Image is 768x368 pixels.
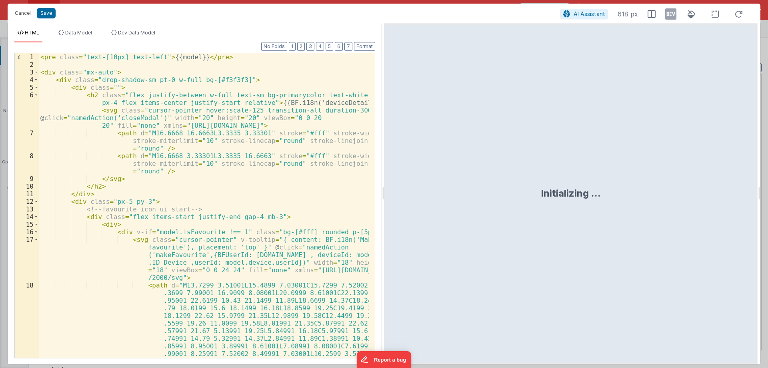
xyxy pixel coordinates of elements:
[25,30,39,36] span: HTML
[65,30,92,36] span: Data Model
[541,187,601,200] div: Initializing ...
[15,53,39,61] div: 1
[15,129,39,152] div: 7
[15,61,39,68] div: 2
[15,175,39,183] div: 9
[326,42,333,51] button: 5
[15,205,39,213] div: 13
[344,42,352,51] button: 7
[15,183,39,190] div: 10
[15,228,39,236] div: 16
[357,351,412,368] iframe: Marker.io feedback button
[560,9,608,19] button: AI Assistant
[37,8,56,18] button: Save
[118,30,155,36] span: Dev Data Model
[15,221,39,228] div: 15
[15,213,39,221] div: 14
[15,152,39,175] div: 8
[297,42,305,51] button: 2
[15,236,39,282] div: 17
[335,42,343,51] button: 6
[306,42,314,51] button: 3
[261,42,287,51] button: No Folds
[11,8,35,19] button: Cancel
[354,42,375,51] button: Format
[15,190,39,198] div: 11
[15,68,39,76] div: 3
[15,91,39,129] div: 6
[574,10,605,17] span: AI Assistant
[15,76,39,84] div: 4
[15,198,39,205] div: 12
[316,42,324,51] button: 4
[15,84,39,91] div: 5
[289,42,296,51] button: 1
[618,9,638,19] span: 618 px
